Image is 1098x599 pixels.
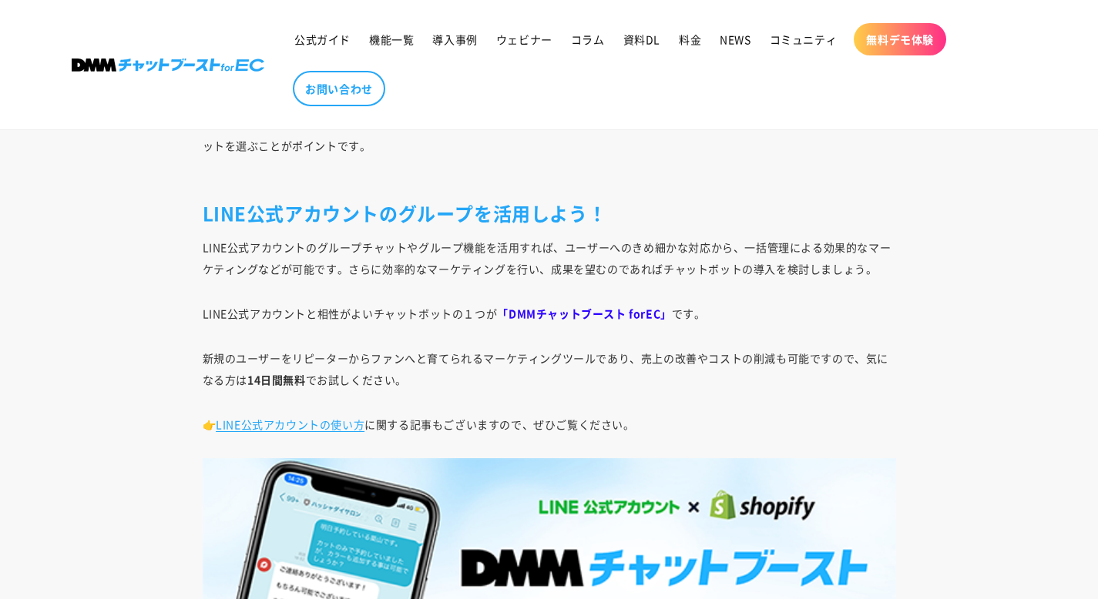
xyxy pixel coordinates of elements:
a: 資料DL [614,23,670,55]
span: 公式ガイド [294,32,351,46]
span: ウェビナー [496,32,552,46]
p: LINE公式アカウントのグループチャットやグループ機能を活用すれば、ユーザーへのきめ細かな対応から、一括管理による効果的なマーケティングなどが可能です。さらに効率的なマーケティングを行い、成果を... [203,236,896,279]
span: コラム [571,32,605,46]
p: LINE公式アカウントの機能を自由にカスタマイズできて、複雑な設定にも対応しています。LINE公式アカウントと相性の良いチャットボットを選ぶことがポイントです。 [203,113,896,178]
span: コミュニティ [770,32,838,46]
a: 導入事例 [423,23,486,55]
span: お問い合わせ [305,82,373,95]
p: 新規のユーザーをリピーターからファンへと育てられるマーケティングツールであり、売上の改善やコストの削減も可能ですので、気になる方は でお試しください。 [203,347,896,390]
h2: LINE公式アカウントのグループを活用しよう！ [203,201,896,225]
p: LINE公式アカウントと相性がよいチャットボットの１つが です。 [203,303,896,324]
strong: 「DMMチャットブースト forEC」 [497,306,671,321]
a: LINE公式アカウントの使い方 [216,417,364,432]
a: コラム [562,23,614,55]
a: コミュニティ [761,23,847,55]
span: 資料DL [623,32,660,46]
span: 無料デモ体験 [866,32,934,46]
a: 公式ガイド [285,23,360,55]
a: NEWS [710,23,760,55]
a: 料金 [670,23,710,55]
a: 無料デモ体験 [854,23,946,55]
span: 機能一覧 [369,32,414,46]
p: 👉 に関する記事もございますので、ぜひご覧ください。 [203,413,896,435]
strong: 14日間無料 [247,372,306,387]
span: NEWS [720,32,750,46]
a: ウェビナー [487,23,562,55]
img: 株式会社DMM Boost [72,59,264,72]
a: お問い合わせ [293,71,385,106]
a: 機能一覧 [360,23,423,55]
span: 導入事例 [432,32,477,46]
span: 料金 [679,32,701,46]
